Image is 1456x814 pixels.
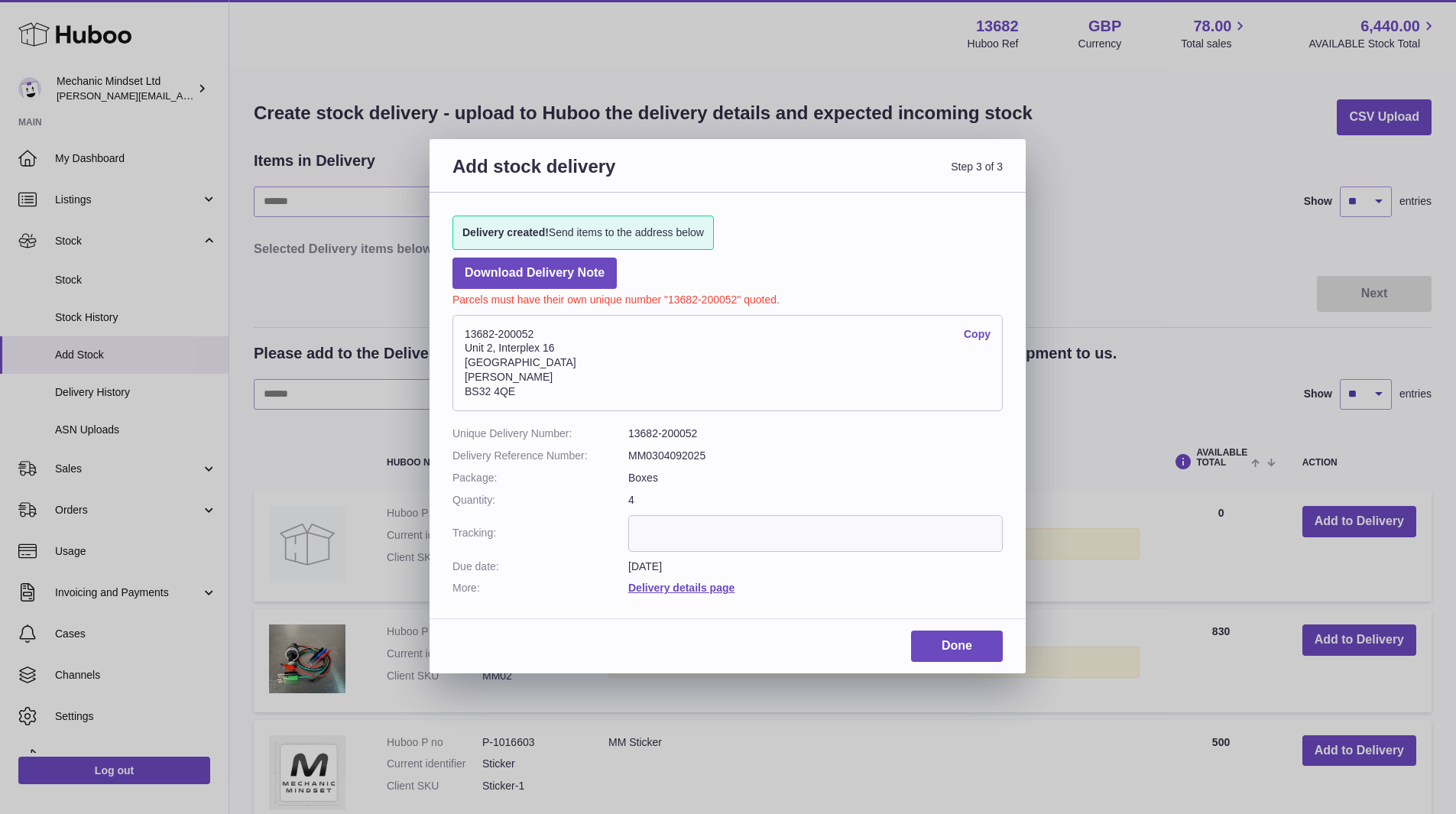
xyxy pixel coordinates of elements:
dd: [DATE] [628,559,1003,574]
span: Send items to the address below [462,225,704,240]
h3: Add stock delivery [452,154,728,196]
dt: Delivery Reference Number: [452,449,628,463]
dt: Tracking: [452,515,628,552]
dd: 4 [628,493,1003,508]
a: Delivery details page [628,582,734,594]
a: Done [911,631,1003,662]
dt: Quantity: [452,493,628,508]
a: Download Delivery Note [452,258,617,289]
address: 13682-200052 Unit 2, Interplex 16 [GEOGRAPHIC_DATA] [PERSON_NAME] BS32 4QE [452,315,1003,411]
p: Parcels must have their own unique number "13682-200052" quoted. [452,289,1003,307]
dt: More: [452,581,628,595]
dd: Boxes [628,471,1003,485]
dt: Due date: [452,559,628,574]
dt: Unique Delivery Number: [452,426,628,441]
dd: MM0304092025 [628,449,1003,463]
span: Step 3 of 3 [728,154,1003,196]
strong: Delivery created! [462,226,549,238]
a: Copy [964,327,991,342]
dd: 13682-200052 [628,426,1003,441]
dt: Package: [452,471,628,485]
